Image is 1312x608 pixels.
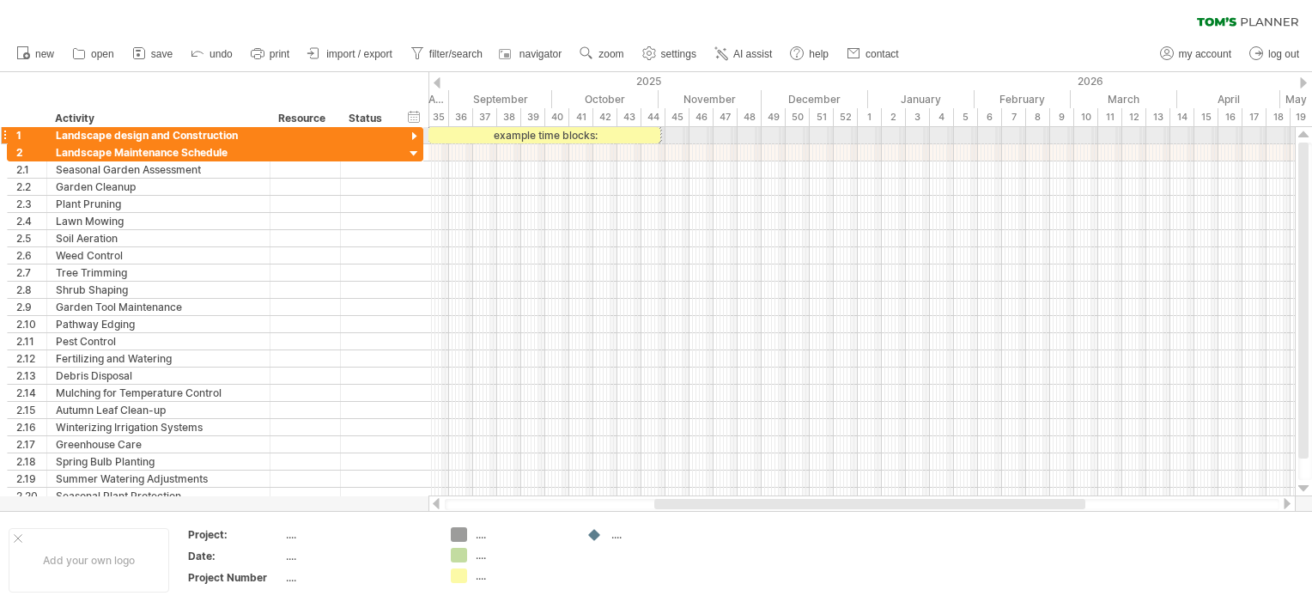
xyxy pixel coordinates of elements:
span: log out [1268,48,1299,60]
div: 2.7 [16,264,46,281]
span: AI assist [733,48,772,60]
div: Fertilizing and Watering [56,350,261,367]
div: April 2026 [1177,90,1280,108]
div: 16 [1218,108,1242,126]
a: filter/search [406,43,488,65]
div: .... [476,548,569,562]
div: Lawn Mowing [56,213,261,229]
div: 41 [569,108,593,126]
span: zoom [598,48,623,60]
div: 13 [1146,108,1170,126]
div: 2.5 [16,230,46,246]
div: November 2025 [659,90,762,108]
div: 2.14 [16,385,46,401]
div: 2.9 [16,299,46,315]
div: 3 [906,108,930,126]
div: Winterizing Irrigation Systems [56,419,261,435]
div: 9 [1050,108,1074,126]
div: 2.17 [16,436,46,453]
div: 2.6 [16,247,46,264]
div: 36 [449,108,473,126]
div: Date: [188,549,282,563]
div: 5 [954,108,978,126]
div: 52 [834,108,858,126]
div: Project: [188,527,282,542]
div: Plant Pruning [56,196,261,212]
div: .... [286,549,430,563]
div: Weed Control [56,247,261,264]
div: 48 [738,108,762,126]
a: undo [186,43,238,65]
div: Garden Tool Maintenance [56,299,261,315]
div: 8 [1026,108,1050,126]
a: AI assist [710,43,777,65]
div: 46 [689,108,714,126]
div: 2.8 [16,282,46,298]
div: 18 [1266,108,1291,126]
div: 11 [1098,108,1122,126]
div: 38 [497,108,521,126]
div: Landscape Maintenance Schedule [56,144,261,161]
div: 2.2 [16,179,46,195]
div: 2.13 [16,368,46,384]
div: Status [349,110,386,127]
span: save [151,48,173,60]
a: import / export [303,43,398,65]
span: navigator [519,48,562,60]
div: 44 [641,108,665,126]
div: 1 [858,108,882,126]
div: Add your own logo [9,528,169,593]
span: settings [661,48,696,60]
a: log out [1245,43,1304,65]
div: 2.11 [16,333,46,350]
div: 49 [762,108,786,126]
div: Project Number [188,570,282,585]
div: Seasonal Garden Assessment [56,161,261,178]
div: 2.10 [16,316,46,332]
div: Summer Watering Adjustments [56,471,261,487]
div: 2.1 [16,161,46,178]
div: 39 [521,108,545,126]
div: 1 [16,127,46,143]
div: 2.20 [16,488,46,504]
div: 43 [617,108,641,126]
div: .... [286,527,430,542]
div: Soil Aeration [56,230,261,246]
div: 4 [930,108,954,126]
div: 12 [1122,108,1146,126]
span: undo [210,48,233,60]
div: 2.12 [16,350,46,367]
a: open [68,43,119,65]
a: new [12,43,59,65]
div: March 2026 [1071,90,1177,108]
div: Resource [278,110,331,127]
div: 2.3 [16,196,46,212]
div: 2.16 [16,419,46,435]
div: 47 [714,108,738,126]
div: .... [476,527,569,542]
a: settings [638,43,702,65]
div: Garden Cleanup [56,179,261,195]
span: import / export [326,48,392,60]
a: zoom [575,43,629,65]
div: 7 [1002,108,1026,126]
div: 2 [16,144,46,161]
div: Pathway Edging [56,316,261,332]
div: October 2025 [552,90,659,108]
div: December 2025 [762,90,868,108]
div: .... [476,568,569,583]
div: Tree Trimming [56,264,261,281]
a: navigator [496,43,567,65]
div: .... [286,570,430,585]
span: open [91,48,114,60]
div: 14 [1170,108,1194,126]
div: Activity [55,110,260,127]
div: 42 [593,108,617,126]
div: 10 [1074,108,1098,126]
div: 51 [810,108,834,126]
div: 45 [665,108,689,126]
div: Shrub Shaping [56,282,261,298]
div: Pest Control [56,333,261,350]
span: new [35,48,54,60]
div: 2.18 [16,453,46,470]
